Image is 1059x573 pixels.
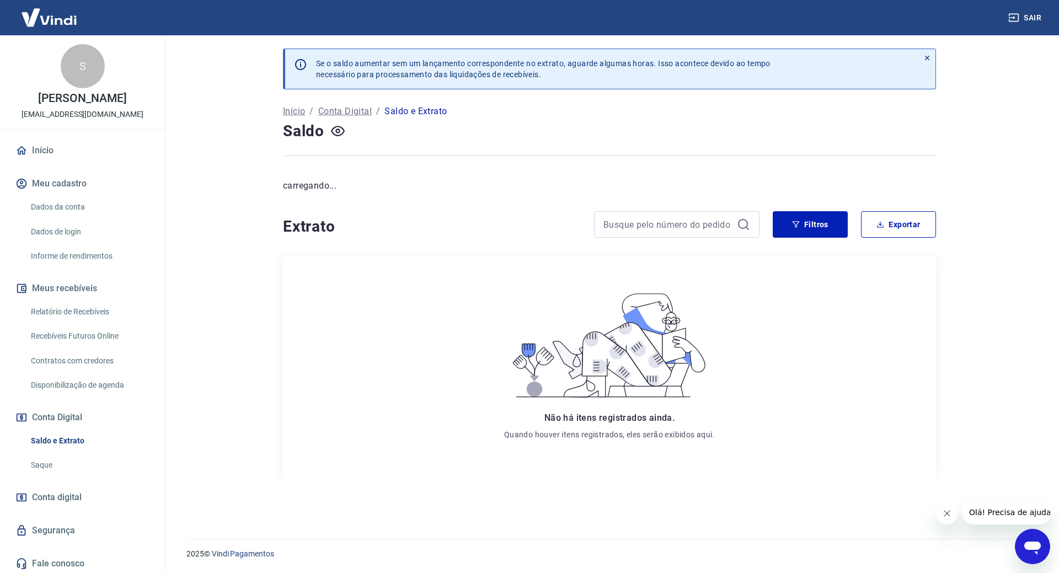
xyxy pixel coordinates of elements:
a: Dados de login [26,221,152,243]
p: [PERSON_NAME] [38,93,126,104]
a: Vindi Pagamentos [212,549,274,558]
iframe: Botão para abrir a janela de mensagens [1015,529,1050,564]
p: Quando houver itens registrados, eles serão exibidos aqui. [504,429,715,440]
a: Relatório de Recebíveis [26,301,152,323]
p: / [376,105,380,118]
iframe: Mensagem da empresa [962,500,1050,524]
a: Início [283,105,305,118]
a: Dados da conta [26,196,152,218]
p: Saldo e Extrato [384,105,447,118]
a: Conta Digital [318,105,372,118]
iframe: Fechar mensagem [936,502,958,524]
span: Não há itens registrados ainda. [544,413,675,423]
img: Vindi [13,1,85,34]
p: 2025 © [186,548,1033,560]
div: S [61,44,105,88]
p: / [309,105,313,118]
button: Sair [1006,8,1046,28]
button: Exportar [861,211,936,238]
a: Disponibilização de agenda [26,374,152,397]
p: carregando... [283,179,936,192]
span: Conta digital [32,490,82,505]
a: Início [13,138,152,163]
a: Segurança [13,518,152,543]
p: [EMAIL_ADDRESS][DOMAIN_NAME] [22,109,143,120]
button: Meus recebíveis [13,276,152,301]
h4: Extrato [283,216,581,238]
input: Busque pelo número do pedido [603,216,732,233]
button: Conta Digital [13,405,152,430]
a: Saque [26,454,152,476]
button: Meu cadastro [13,172,152,196]
button: Filtros [773,211,848,238]
a: Saldo e Extrato [26,430,152,452]
span: Olá! Precisa de ajuda? [7,8,93,17]
a: Contratos com credores [26,350,152,372]
a: Informe de rendimentos [26,245,152,267]
h4: Saldo [283,120,324,142]
p: Se o saldo aumentar sem um lançamento correspondente no extrato, aguarde algumas horas. Isso acon... [316,58,771,80]
a: Conta digital [13,485,152,510]
a: Recebíveis Futuros Online [26,325,152,347]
